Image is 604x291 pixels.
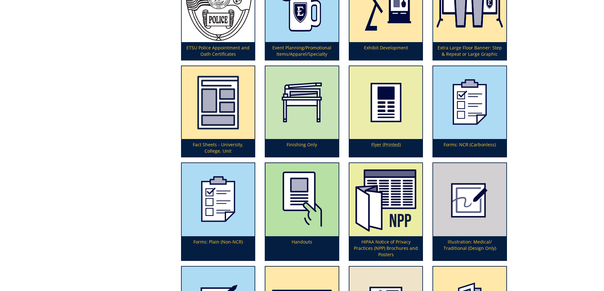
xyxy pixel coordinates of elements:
p: Extra Large Floor Banner: Step & Repeat or Large Graphic [433,42,506,60]
p: Illustration: Medical/ Traditional (Design Only) [433,236,506,260]
img: hipaa%20notice%20of%20privacy%20practices%20brochures%20and%20posters-64bff8af764eb2.37019104.png [349,163,423,236]
p: Event Planning/Promotional Items/Apparel/Specialty [265,42,339,60]
p: Handouts [265,236,339,260]
p: Finishing Only [265,139,339,157]
p: Forms: NCR (Carbonless) [433,139,506,157]
a: Forms: Plain (Non-NCR) [182,163,255,260]
a: Illustration: Medical/ Traditional (Design Only) [433,163,506,260]
img: finishing-59838c6aeb2fc0.69433546.png [265,66,339,139]
img: printed-flyer-59492a1d837e36.61044604.png [349,66,423,139]
img: illustration-594922f2aac2d7.82608901.png [433,163,506,236]
a: Fact Sheets - University, College, Unit [182,66,255,157]
p: ETSU Police Appointment and Oath Certificates [182,42,255,60]
a: Flyer (Printed) [349,66,423,157]
a: HIPAA Notice of Privacy Practices (NPP) Brochures and Posters [349,163,423,260]
p: Exhibit Development [349,42,423,60]
a: Handouts [265,163,339,260]
img: forms-icon-5990f628b38ca0.82040006.png [433,66,506,139]
p: Forms: Plain (Non-NCR) [182,236,255,260]
img: handouts-syllabi-5a5662ba7515c9.26193872.png [265,163,339,236]
a: Finishing Only [265,66,339,157]
p: Fact Sheets - University, College, Unit [182,139,255,157]
p: Flyer (Printed) [349,139,423,157]
img: forms-icon-5990f644d83108.76750562.png [182,163,255,236]
img: fact%20sheet-63b722d48584d3.32276223.png [182,66,255,139]
a: Forms: NCR (Carbonless) [433,66,506,157]
p: HIPAA Notice of Privacy Practices (NPP) Brochures and Posters [349,236,423,260]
